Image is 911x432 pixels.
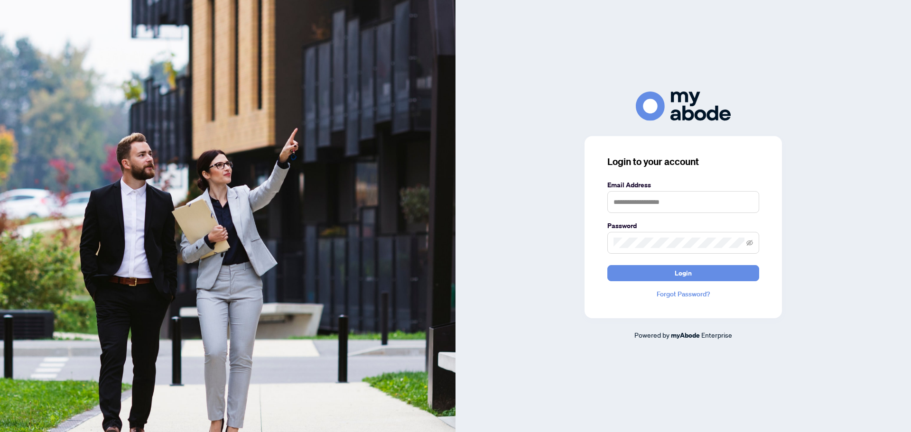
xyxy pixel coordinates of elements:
[607,155,759,168] h3: Login to your account
[701,331,732,339] span: Enterprise
[607,265,759,281] button: Login
[671,330,700,340] a: myAbode
[675,266,692,281] span: Login
[607,180,759,190] label: Email Address
[634,331,669,339] span: Powered by
[636,92,731,120] img: ma-logo
[746,239,753,246] span: eye-invisible
[607,221,759,231] label: Password
[607,289,759,299] a: Forgot Password?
